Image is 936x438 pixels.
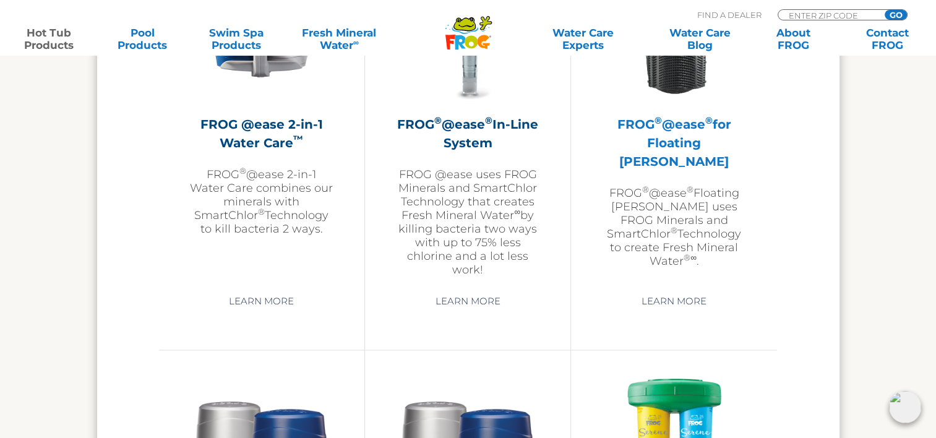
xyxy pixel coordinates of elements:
sup: ® [655,114,662,126]
p: Find A Dealer [697,9,762,20]
sup: ® [671,225,677,235]
a: ContactFROG [851,27,924,51]
sup: ∞ [353,38,359,47]
h2: FROG @ease for Floating [PERSON_NAME] [602,115,746,171]
sup: ® [705,114,713,126]
sup: ® [485,114,492,126]
sup: ™ [293,133,303,145]
sup: ® [434,114,442,126]
input: Zip Code Form [788,10,871,20]
sup: ® [239,166,246,176]
a: Learn More [215,290,308,312]
a: Swim SpaProducts [200,27,273,51]
sup: ® [642,184,649,194]
a: PoolProducts [106,27,179,51]
h2: FROG @ease In-Line System [396,115,539,152]
a: Water CareExperts [524,27,642,51]
a: Learn More [627,290,721,312]
input: GO [885,10,907,20]
img: openIcon [889,391,921,423]
h2: FROG @ease 2-in-1 Water Care [190,115,333,152]
a: Fresh MineralWater∞ [294,27,385,51]
a: Learn More [421,290,514,312]
a: Water CareBlog [663,27,736,51]
sup: ∞ [690,252,697,262]
sup: ® [687,184,693,194]
sup: ® [684,252,690,262]
a: AboutFROG [757,27,830,51]
a: Hot TubProducts [12,27,85,51]
p: FROG @ease 2-in-1 Water Care combines our minerals with SmartChlor Technology to kill bacteria 2 ... [190,168,333,236]
sup: ® [258,207,265,217]
p: FROG @ease uses FROG Minerals and SmartChlor Technology that creates Fresh Mineral Water by killi... [396,168,539,277]
sup: ∞ [514,207,520,217]
p: FROG @ease Floating [PERSON_NAME] uses FROG Minerals and SmartChlor Technology to create Fresh Mi... [602,186,746,268]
